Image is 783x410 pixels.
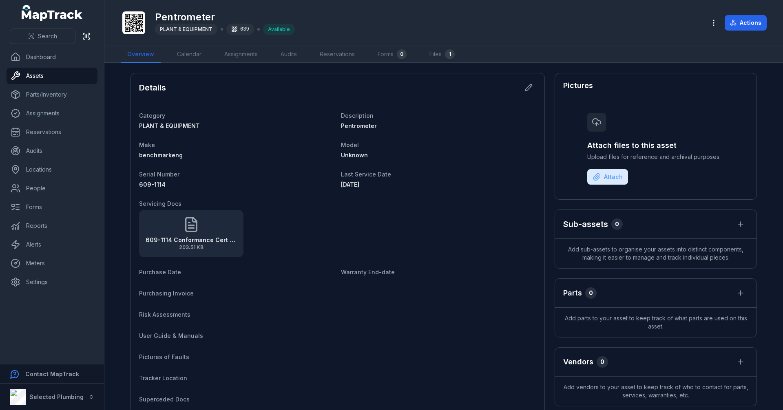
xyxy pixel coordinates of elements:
span: Description [341,112,374,119]
a: Alerts [7,236,97,253]
a: Parts/Inventory [7,86,97,103]
div: 0 [397,49,407,59]
a: Forms0 [371,46,413,63]
span: Pentrometer [341,122,377,129]
div: 0 [611,218,623,230]
div: 0 [597,356,608,368]
a: Reports [7,218,97,234]
h2: Details [139,82,166,93]
div: 639 [226,24,254,35]
a: Assignments [218,46,264,63]
strong: Selected Plumbing [29,393,84,400]
h3: Attach files to this asset [587,140,724,151]
button: Attach [587,169,628,185]
a: Reservations [313,46,361,63]
h3: Pictures [563,80,593,91]
button: Search [10,29,75,44]
span: Tracker Location [139,375,187,381]
a: Locations [7,161,97,178]
h3: Vendors [563,356,593,368]
a: Reservations [7,124,97,140]
span: Unknown [341,152,368,159]
a: Meters [7,255,97,271]
div: Available [263,24,295,35]
strong: 609-1114 Conformance Cert PSP exp [DATE] [146,236,237,244]
span: Superceded Docs [139,396,190,403]
span: Serial Number [139,171,179,178]
span: Pictures of Faults [139,353,189,360]
a: Files1 [423,46,461,63]
a: People [7,180,97,196]
a: Audits [7,143,97,159]
span: Warranty End-date [341,269,395,276]
span: Purchase Date [139,269,181,276]
span: Model [341,141,359,148]
h3: Parts [563,287,582,299]
span: Add parts to your asset to keep track of what parts are used on this asset. [555,308,756,337]
a: Calendar [170,46,208,63]
span: Servicing Docs [139,200,181,207]
div: 1 [445,49,455,59]
a: Assignments [7,105,97,121]
span: User Guide & Manuals [139,332,203,339]
a: Forms [7,199,97,215]
span: Make [139,141,155,148]
span: Purchasing Invoice [139,290,194,297]
a: Audits [274,46,303,63]
time: 9/24/2025, 12:00:00 AM [341,181,359,188]
button: Actions [725,15,767,31]
a: Dashboard [7,49,97,65]
span: 609-1114 [139,181,166,188]
h2: Sub-assets [563,218,608,230]
a: Assets [7,68,97,84]
a: Settings [7,274,97,290]
strong: Contact MapTrack [25,370,79,377]
span: Search [38,32,57,40]
div: 0 [585,287,597,299]
h1: Pentrometer [155,11,295,24]
a: Overview [121,46,161,63]
span: [DATE] [341,181,359,188]
span: Last Service Date [341,171,391,178]
span: 203.51 KB [146,244,237,251]
span: Risk Assessments [139,311,190,318]
span: benchmarkeng [139,152,183,159]
a: MapTrack [22,5,83,21]
span: PLANT & EQUIPMENT [139,122,200,129]
span: Add sub-assets to organise your assets into distinct components, making it easier to manage and t... [555,239,756,268]
span: PLANT & EQUIPMENT [160,26,212,32]
span: Upload files for reference and archival purposes. [587,153,724,161]
span: Category [139,112,165,119]
span: Add vendors to your asset to keep track of who to contact for parts, services, warranties, etc. [555,377,756,406]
